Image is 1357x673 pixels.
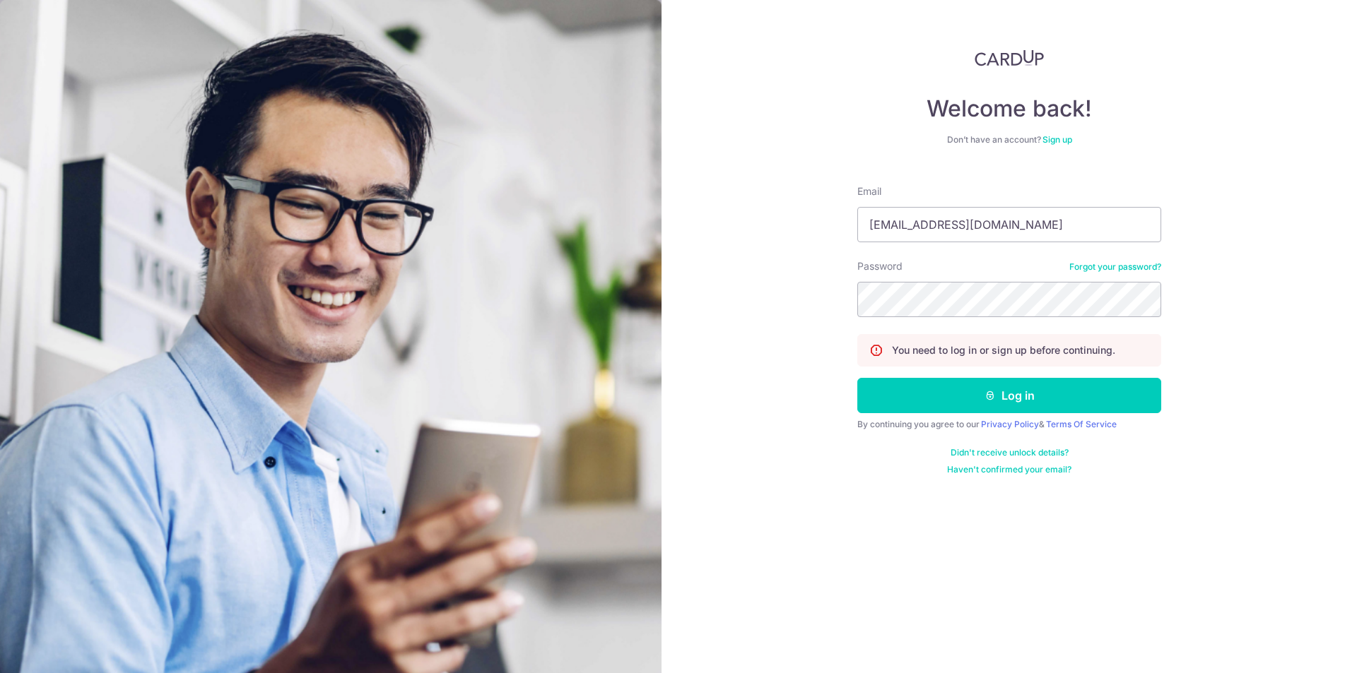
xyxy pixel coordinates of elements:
a: Sign up [1042,134,1072,145]
a: Didn't receive unlock details? [951,447,1069,458]
a: Terms Of Service [1046,419,1117,429]
div: Don’t have an account? [857,134,1161,145]
label: Email [857,184,881,198]
button: Log in [857,378,1161,413]
img: CardUp Logo [975,49,1044,66]
a: Forgot your password? [1069,261,1161,273]
div: By continuing you agree to our & [857,419,1161,430]
label: Password [857,259,903,273]
input: Enter your Email [857,207,1161,242]
a: Haven't confirmed your email? [947,464,1071,475]
a: Privacy Policy [981,419,1039,429]
p: You need to log in or sign up before continuing. [892,343,1115,357]
h4: Welcome back! [857,95,1161,123]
